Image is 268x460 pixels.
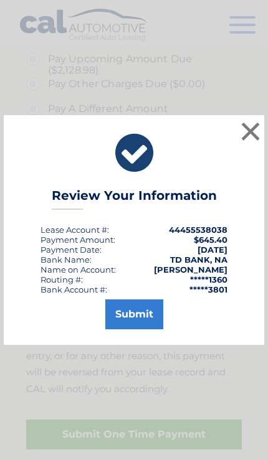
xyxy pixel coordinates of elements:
div: Routing #: [41,275,83,284]
span: Payment Date [41,245,100,255]
div: Payment Amount: [41,235,115,245]
strong: 44455538038 [169,225,227,235]
button: × [238,119,263,144]
span: $645.40 [194,235,227,245]
strong: TD BANK, NA [170,255,227,265]
span: [DATE] [198,245,227,255]
div: Bank Name: [41,255,92,265]
div: Name on Account: [41,265,116,275]
strong: [PERSON_NAME] [154,265,227,275]
div: : [41,245,102,255]
div: Bank Account #: [41,284,107,294]
div: Lease Account #: [41,225,109,235]
button: Submit [105,299,163,329]
h3: Review Your Information [52,188,217,210]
